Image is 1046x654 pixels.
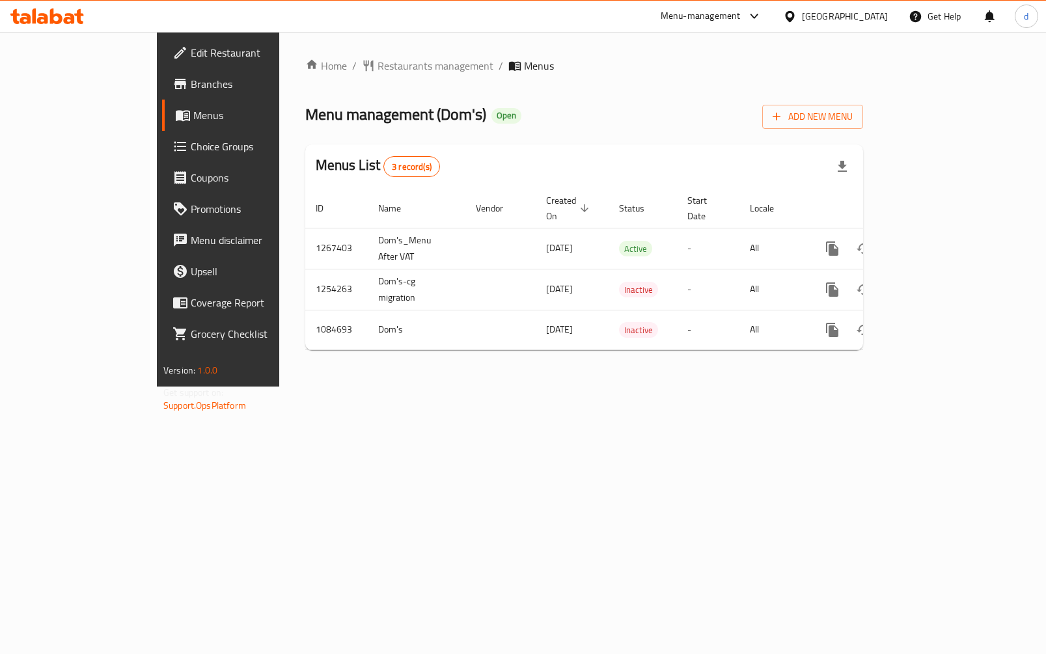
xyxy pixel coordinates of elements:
[384,161,439,173] span: 3 record(s)
[162,68,331,100] a: Branches
[352,58,357,74] li: /
[619,322,658,338] div: Inactive
[750,200,791,216] span: Locale
[316,200,340,216] span: ID
[739,310,806,349] td: All
[162,318,331,349] a: Grocery Checklist
[499,58,503,74] li: /
[848,274,879,305] button: Change Status
[305,100,486,129] span: Menu management ( Dom's )
[191,232,321,248] span: Menu disclaimer
[848,233,879,264] button: Change Status
[162,225,331,256] a: Menu disclaimer
[677,228,739,269] td: -
[316,156,440,177] h2: Menus List
[817,233,848,264] button: more
[162,287,331,318] a: Coverage Report
[546,321,573,338] span: [DATE]
[817,314,848,346] button: more
[619,282,658,297] span: Inactive
[191,45,321,61] span: Edit Restaurant
[163,362,195,379] span: Version:
[162,100,331,131] a: Menus
[162,162,331,193] a: Coupons
[619,323,658,338] span: Inactive
[677,310,739,349] td: -
[848,314,879,346] button: Change Status
[817,274,848,305] button: more
[368,228,465,269] td: Dom's_Menu After VAT
[739,269,806,310] td: All
[193,107,321,123] span: Menus
[197,362,217,379] span: 1.0.0
[677,269,739,310] td: -
[378,58,493,74] span: Restaurants management
[762,105,863,129] button: Add New Menu
[524,58,554,74] span: Menus
[619,241,652,256] span: Active
[383,156,440,177] div: Total records count
[305,269,368,310] td: 1254263
[802,9,888,23] div: [GEOGRAPHIC_DATA]
[191,139,321,154] span: Choice Groups
[305,189,952,350] table: enhanced table
[191,295,321,310] span: Coverage Report
[368,269,465,310] td: Dom's-cg migration
[491,110,521,121] span: Open
[191,201,321,217] span: Promotions
[305,228,368,269] td: 1267403
[162,131,331,162] a: Choice Groups
[163,397,246,414] a: Support.OpsPlatform
[378,200,418,216] span: Name
[687,193,724,224] span: Start Date
[491,108,521,124] div: Open
[827,151,858,182] div: Export file
[163,384,223,401] span: Get support on:
[619,200,661,216] span: Status
[191,326,321,342] span: Grocery Checklist
[305,58,863,74] nav: breadcrumb
[476,200,520,216] span: Vendor
[191,264,321,279] span: Upsell
[546,193,593,224] span: Created On
[546,280,573,297] span: [DATE]
[1024,9,1028,23] span: d
[162,193,331,225] a: Promotions
[191,76,321,92] span: Branches
[661,8,741,24] div: Menu-management
[162,37,331,68] a: Edit Restaurant
[162,256,331,287] a: Upsell
[739,228,806,269] td: All
[546,239,573,256] span: [DATE]
[191,170,321,185] span: Coupons
[773,109,853,125] span: Add New Menu
[368,310,465,349] td: Dom's
[305,310,368,349] td: 1084693
[806,189,952,228] th: Actions
[362,58,493,74] a: Restaurants management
